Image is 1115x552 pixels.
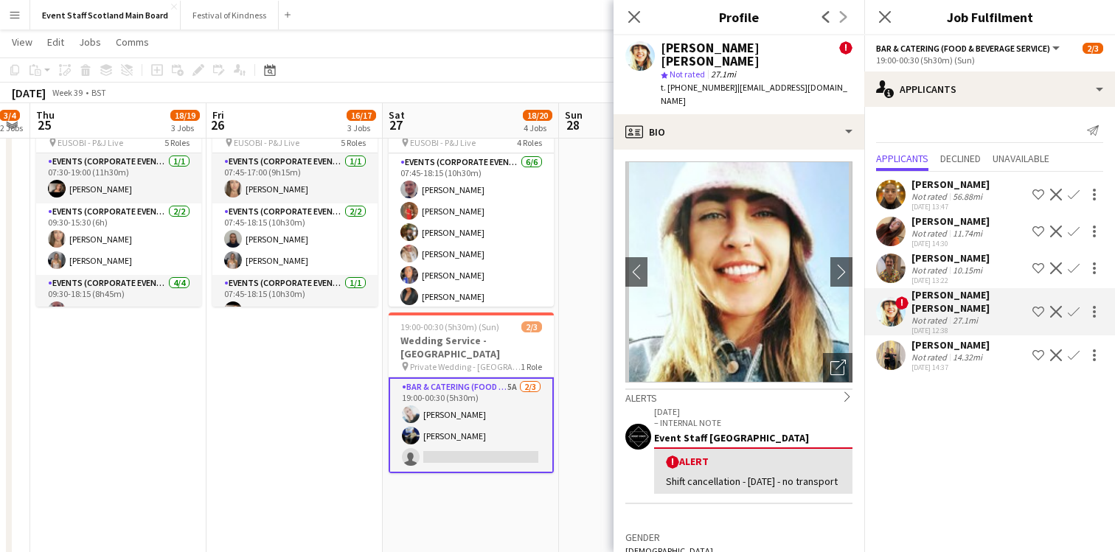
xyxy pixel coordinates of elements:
[234,137,299,148] span: EUSOBI - P&J Live
[73,32,107,52] a: Jobs
[386,116,405,133] span: 27
[36,275,201,389] app-card-role: Events (Corporate Event Staff)4/409:30-18:15 (8h45m)[PERSON_NAME]
[341,137,366,148] span: 5 Roles
[210,116,224,133] span: 26
[950,352,985,363] div: 14.32mi
[347,110,376,121] span: 16/17
[212,88,378,307] app-job-card: 07:45-18:15 (10h30m)13/13EUSOBI - Corporate Hosts/Hostesses EUSOBI - P&J Live5 RolesEvents (Corpo...
[911,202,990,212] div: [DATE] 13:47
[164,137,190,148] span: 5 Roles
[661,82,847,106] span: | [EMAIL_ADDRESS][DOMAIN_NAME]
[12,35,32,49] span: View
[950,228,985,239] div: 11.74mi
[666,455,841,469] div: Alert
[521,361,542,372] span: 1 Role
[6,32,38,52] a: View
[524,122,552,133] div: 4 Jobs
[36,88,201,307] app-job-card: 07:30-19:00 (11h30m)15/15EUSOBI - Corporate Hosts/Hostesses EUSOBI - P&J Live5 RolesEvents (Corpo...
[110,32,155,52] a: Comms
[58,137,123,148] span: EUSOBI - P&J Live
[389,377,554,473] app-card-role: Bar & Catering (Food & Beverage Service)5A2/319:00-00:30 (5h30m)[PERSON_NAME][PERSON_NAME]
[523,110,552,121] span: 18/20
[614,114,864,150] div: Bio
[400,321,499,332] span: 19:00-00:30 (5h30m) (Sun)
[666,455,679,469] span: !
[116,35,149,49] span: Comms
[565,108,583,122] span: Sun
[911,239,990,248] div: [DATE] 14:30
[911,326,1027,335] div: [DATE] 12:38
[47,35,64,49] span: Edit
[170,110,200,121] span: 18/19
[911,214,990,228] div: [PERSON_NAME]
[389,334,554,360] h3: Wedding Service - [GEOGRAPHIC_DATA]
[911,276,990,285] div: [DATE] 13:22
[876,153,928,164] span: Applicants
[410,361,521,372] span: Private Wedding - [GEOGRAPHIC_DATA]
[212,203,378,275] app-card-role: Events (Corporate Event Staff)2/207:45-18:15 (10h30m)[PERSON_NAME][PERSON_NAME]
[911,338,990,352] div: [PERSON_NAME]
[49,87,86,98] span: Week 39
[171,122,199,133] div: 3 Jobs
[950,191,985,202] div: 56.88mi
[212,108,224,122] span: Fri
[876,43,1050,54] span: Bar & Catering (Food & Beverage Service)
[12,85,46,100] div: [DATE]
[911,315,950,326] div: Not rated
[91,87,106,98] div: BST
[876,43,1062,54] button: Bar & Catering (Food & Beverage Service)
[993,153,1049,164] span: Unavailable
[30,1,181,29] button: Event Staff Scotland Main Board
[389,88,554,307] app-job-card: 07:45-18:15 (10h30m)13/13EUSOBI - Corporate Hosts/Hostesses EUSOBI - P&J Live4 Roles[PERSON_NAME]...
[34,116,55,133] span: 25
[79,35,101,49] span: Jobs
[661,82,737,93] span: t. [PHONE_NUMBER]
[911,228,950,239] div: Not rated
[911,352,950,363] div: Not rated
[389,154,554,311] app-card-role: Events (Corporate Event Staff)6/607:45-18:15 (10h30m)[PERSON_NAME][PERSON_NAME][PERSON_NAME][PERS...
[864,7,1115,27] h3: Job Fulfilment
[911,265,950,276] div: Not rated
[839,41,852,55] span: !
[654,417,852,428] p: – INTERNAL NOTE
[911,191,950,202] div: Not rated
[654,431,852,444] div: Event Staff [GEOGRAPHIC_DATA]
[823,353,852,382] div: Open photos pop-in
[864,71,1115,107] div: Applicants
[181,1,279,29] button: Festival of Kindness
[666,475,841,488] div: Shift cancellation - [DATE] - no transport
[940,153,981,164] span: Declined
[563,116,583,133] span: 28
[410,137,476,148] span: EUSOBI - P&J Live
[625,161,852,382] img: Crew avatar or photo
[911,288,1027,315] div: [PERSON_NAME] [PERSON_NAME]
[389,108,405,122] span: Sat
[950,265,985,276] div: 10.15mi
[661,41,839,68] div: [PERSON_NAME] [PERSON_NAME]
[212,153,378,203] app-card-role: Events (Corporate Event Staff)1/107:45-17:00 (9h15m)[PERSON_NAME]
[895,296,909,310] span: !
[911,251,990,265] div: [PERSON_NAME]
[670,69,705,80] span: Not rated
[212,275,378,325] app-card-role: Events (Corporate Event Staff)1/107:45-18:15 (10h30m)[PERSON_NAME]
[708,69,739,80] span: 27.1mi
[36,203,201,275] app-card-role: Events (Corporate Event Staff)2/209:30-15:30 (6h)[PERSON_NAME][PERSON_NAME]
[1083,43,1103,54] span: 2/3
[521,321,542,332] span: 2/3
[625,388,852,405] div: Alerts
[876,55,1103,66] div: 19:00-00:30 (5h30m) (Sun)
[389,312,554,473] app-job-card: 19:00-00:30 (5h30m) (Sun)2/3Wedding Service - [GEOGRAPHIC_DATA] Private Wedding - [GEOGRAPHIC_DAT...
[41,32,70,52] a: Edit
[911,178,990,191] div: [PERSON_NAME]
[347,122,375,133] div: 3 Jobs
[614,7,864,27] h3: Profile
[36,153,201,203] app-card-role: Events (Corporate Event Staff)1/107:30-19:00 (11h30m)[PERSON_NAME]
[517,137,542,148] span: 4 Roles
[911,363,990,372] div: [DATE] 14:37
[625,531,852,544] h3: Gender
[36,108,55,122] span: Thu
